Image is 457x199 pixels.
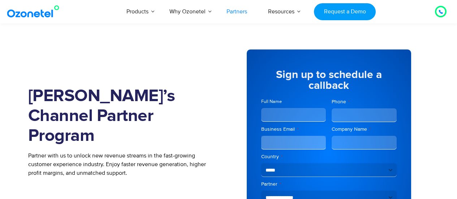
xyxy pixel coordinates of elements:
[314,3,376,20] a: Request a Demo
[28,151,218,177] p: Partner with us to unlock new revenue streams in the fast-growing customer experience industry. E...
[261,98,326,105] label: Full Name
[332,98,397,105] label: Phone
[261,126,326,133] label: Business Email
[261,181,397,188] label: Partner
[332,126,397,133] label: Company Name
[28,86,218,146] h1: [PERSON_NAME]’s Channel Partner Program
[261,153,397,160] label: Country
[261,69,397,91] h5: Sign up to schedule a callback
